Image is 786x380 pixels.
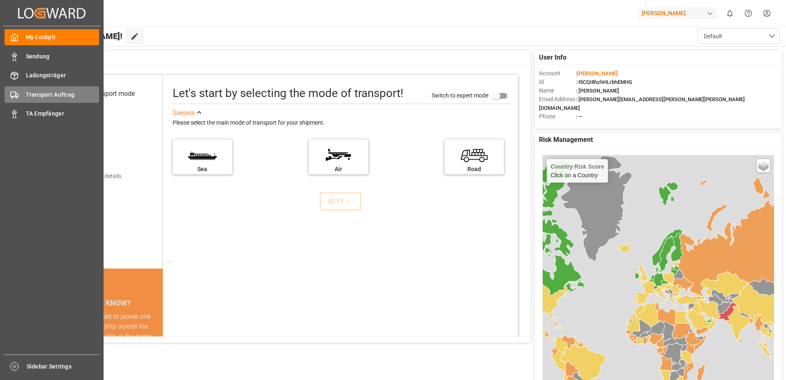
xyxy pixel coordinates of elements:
[448,165,500,174] div: Road
[577,70,618,76] span: [PERSON_NAME]
[539,95,576,104] span: Email Address
[26,71,99,80] span: Ladungsträger
[26,90,99,99] span: Transport Auftrag
[173,118,512,128] div: Please select the main mode of transport for your shipment.
[551,163,604,170] h4: Country Risk Score
[576,88,619,94] span: : [PERSON_NAME]
[5,86,99,102] a: Transport Auftrag
[539,96,745,111] span: : [PERSON_NAME][EMAIL_ADDRESS][PERSON_NAME][PERSON_NAME][DOMAIN_NAME]
[173,108,195,118] div: See less
[539,135,593,145] span: Risk Management
[576,70,618,76] span: :
[551,163,604,178] div: Click on a Country
[576,79,632,85] span: : t5CQI8hzhHLrbhEMHG
[576,114,583,120] span: : —
[539,69,576,78] span: Account
[739,4,758,23] button: Help Center
[539,112,576,121] span: Phone
[5,29,99,45] a: My Cockpit
[576,122,596,128] span: : Shipper
[320,192,361,211] button: NEXT
[26,109,99,118] span: TA Empfänger
[539,78,576,86] span: Id
[698,28,780,44] button: open menu
[539,121,576,130] span: Account Type
[757,159,770,172] a: Layers
[5,106,99,122] a: TA Empfänger
[638,5,721,21] button: [PERSON_NAME]
[539,86,576,95] span: Name
[70,172,121,181] div: Add shipping details
[5,48,99,64] a: Sendung
[27,362,100,371] span: Sidebar Settings
[5,67,99,83] a: Ladungsträger
[432,92,488,98] span: Switch to expert mode
[26,52,99,61] span: Sendung
[173,85,403,102] div: Let's start by selecting the mode of transport!
[328,197,353,206] div: NEXT
[721,4,739,23] button: show 0 new notifications
[34,28,123,44] span: Hello [PERSON_NAME]!
[704,32,722,41] span: Default
[638,7,717,19] div: [PERSON_NAME]
[26,33,99,42] span: My Cockpit
[313,165,364,174] div: Air
[177,165,228,174] div: Sea
[539,53,566,63] span: User Info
